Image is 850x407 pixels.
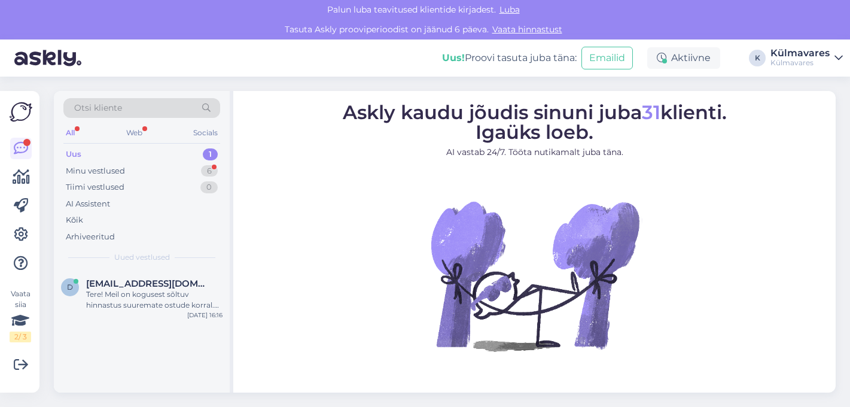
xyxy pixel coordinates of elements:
div: 2 / 3 [10,332,31,342]
span: Otsi kliente [74,102,122,114]
div: All [63,125,77,141]
div: 1 [203,148,218,160]
div: Vaata siia [10,288,31,342]
div: Web [124,125,145,141]
div: K [749,50,766,66]
div: 6 [201,165,218,177]
div: AI Assistent [66,198,110,210]
div: Proovi tasuta juba täna: [442,51,577,65]
span: 31 [642,100,660,123]
p: AI vastab 24/7. Tööta nutikamalt juba täna. [343,145,727,158]
img: No Chat active [427,168,642,383]
img: Askly Logo [10,101,32,123]
div: Tere! Meil on kogusest sõltuv hinnastus suuremate ostude korral. Personaalse hinnapakkumise saami... [86,289,223,311]
span: Luba [496,4,523,15]
div: Külmavares [770,58,830,68]
a: Vaata hinnastust [489,24,566,35]
div: Uus [66,148,81,160]
span: Uued vestlused [114,252,170,263]
b: Uus! [442,52,465,63]
a: KülmavaresKülmavares [770,48,843,68]
div: Tiimi vestlused [66,181,124,193]
span: Askly kaudu jõudis sinuni juba klienti. Igaüks loeb. [343,100,727,143]
button: Emailid [581,47,633,69]
div: Külmavares [770,48,830,58]
div: Aktiivne [647,47,720,69]
div: Socials [191,125,220,141]
div: Arhiveeritud [66,231,115,243]
div: 0 [200,181,218,193]
div: [DATE] 16:16 [187,311,223,320]
span: direktor@liivaku.edu.ee [86,278,211,289]
span: d [67,283,73,291]
div: Minu vestlused [66,165,125,177]
div: Kõik [66,214,83,226]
